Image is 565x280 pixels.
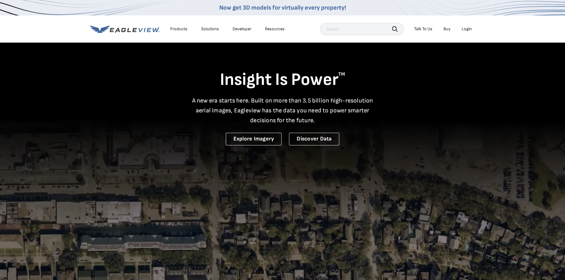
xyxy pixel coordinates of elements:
div: Login [462,26,472,32]
a: Explore Imagery [226,133,282,145]
p: A new era starts here. Built on more than 3.5 billion high-resolution aerial images, Eagleview ha... [188,96,377,125]
div: Talk To Us [414,26,432,32]
h1: Insight Is Power [90,69,475,91]
div: Solutions [201,26,219,32]
input: Search [320,23,404,35]
a: Buy [443,26,451,32]
div: Resources [265,26,285,32]
a: Discover Data [289,133,339,145]
sup: TM [338,71,345,77]
a: Now get 3D models for virtually every property! [219,4,346,11]
a: Developer [233,26,251,32]
div: Products [170,26,188,32]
